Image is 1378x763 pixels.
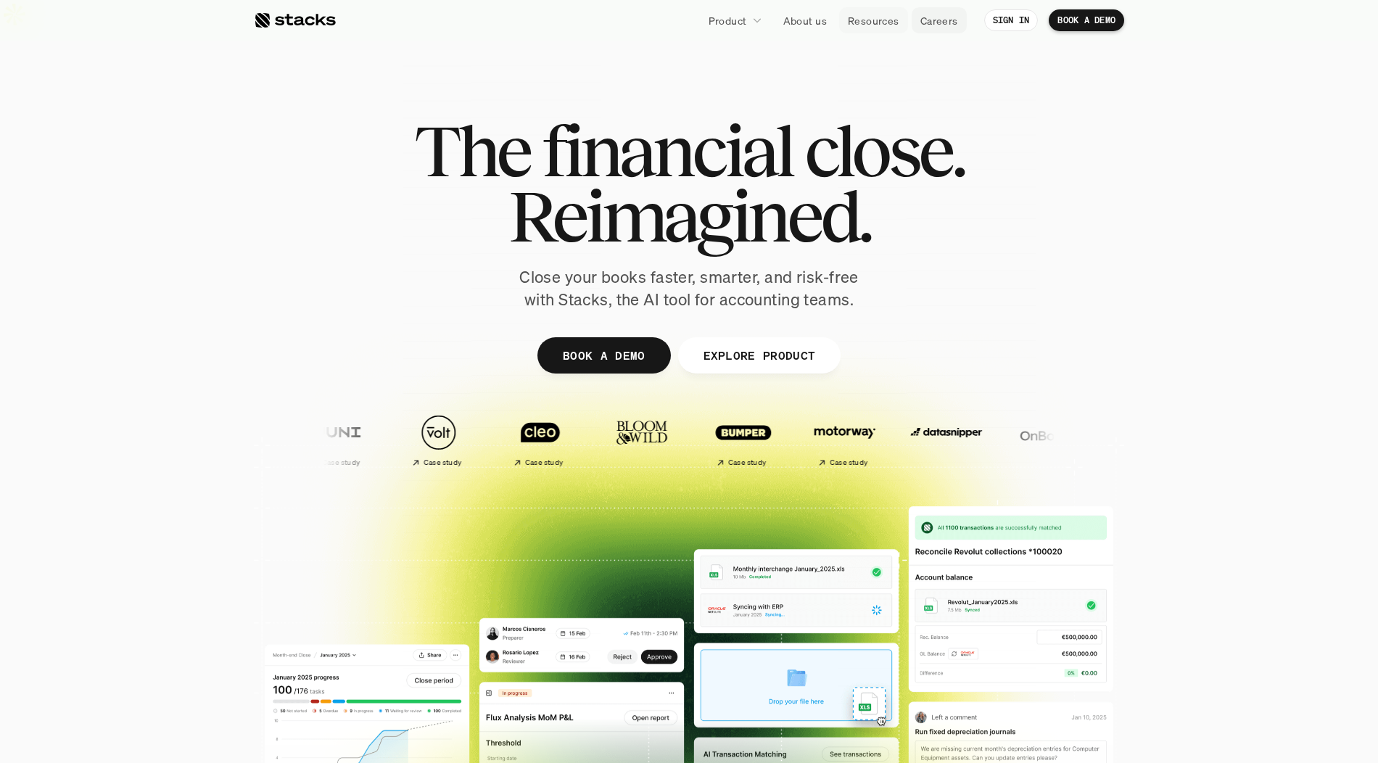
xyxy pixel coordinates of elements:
a: Case study [381,407,476,473]
h2: Case study [515,458,553,467]
a: Case study [686,407,780,473]
p: BOOK A DEMO [563,345,645,366]
h2: Case study [718,458,756,467]
span: financial [542,118,792,183]
h2: Case study [820,458,858,467]
a: EXPLORE PRODUCT [677,337,841,374]
p: EXPLORE PRODUCT [703,345,815,366]
a: BOOK A DEMO [537,337,671,374]
span: Reimagined. [508,183,870,249]
a: Case study [483,407,577,473]
h2: Case study [312,458,350,467]
a: Case study [280,407,374,473]
h2: Case study [413,458,452,467]
a: Case study [788,407,882,473]
span: The [414,118,529,183]
p: Close your books faster, smarter, and risk-free with Stacks, the AI tool for accounting teams. [508,266,870,311]
span: close. [804,118,964,183]
a: Privacy Policy [171,336,235,346]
